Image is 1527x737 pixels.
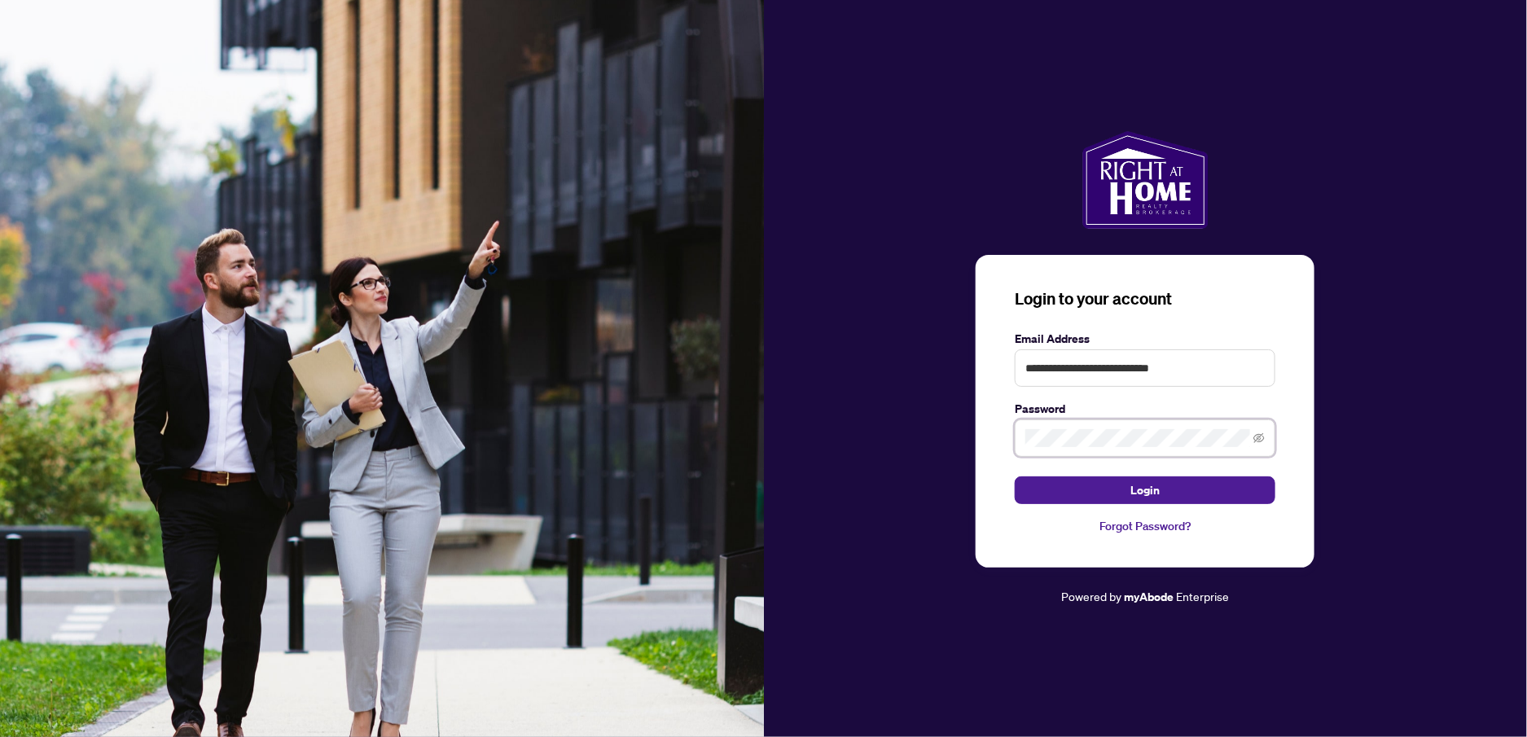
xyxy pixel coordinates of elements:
img: ma-logo [1082,131,1209,229]
a: myAbode [1124,588,1174,606]
label: Password [1015,400,1275,418]
span: Powered by [1061,589,1121,603]
span: eye-invisible [1253,432,1265,444]
label: Email Address [1015,330,1275,348]
a: Forgot Password? [1015,517,1275,535]
span: Enterprise [1176,589,1229,603]
span: Login [1130,477,1160,503]
button: Login [1015,476,1275,504]
h3: Login to your account [1015,287,1275,310]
